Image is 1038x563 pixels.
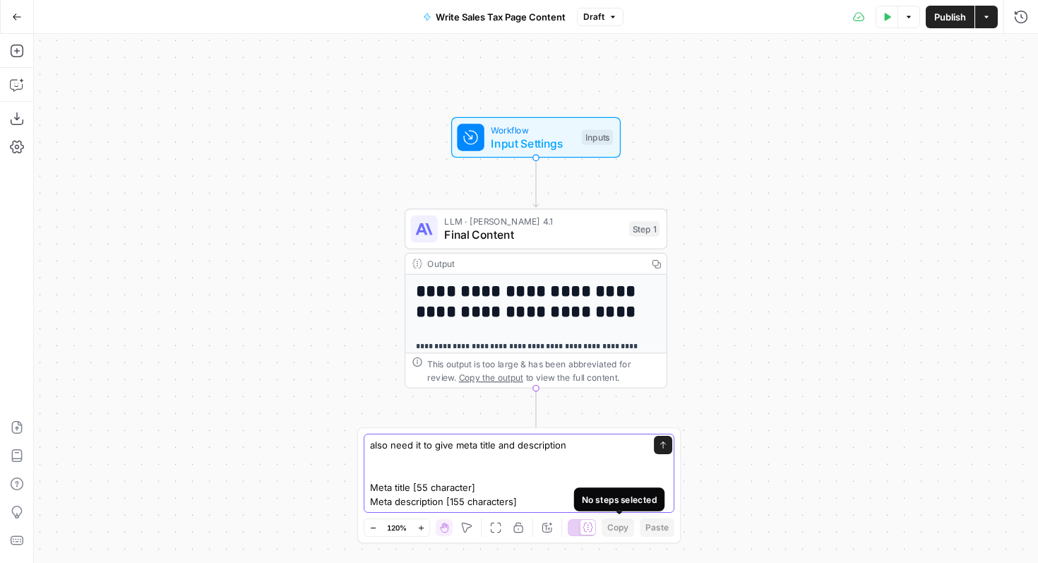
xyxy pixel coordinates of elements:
div: Step 1 [629,221,660,237]
span: Final Content [444,227,622,244]
span: Input Settings [491,135,575,152]
div: No steps selected [582,493,657,506]
textarea: also need it to give meta title and description Meta title [55 character] Meta description [155 c... [370,438,640,509]
button: Paste [640,518,674,537]
span: Copy the output [459,372,523,382]
button: Write Sales Tax Page Content [414,6,574,28]
span: Publish [934,10,966,24]
g: Edge from step_1 to end [533,389,538,438]
span: Copy [607,521,628,534]
div: Inputs [582,130,613,146]
span: LLM · [PERSON_NAME] 4.1 [444,215,622,228]
div: This output is too large & has been abbreviated for review. to view the full content. [427,357,660,384]
button: Copy [602,518,634,537]
g: Edge from start to step_1 [533,158,538,207]
span: Paste [645,521,669,534]
button: Draft [577,8,624,26]
span: 120% [387,522,407,533]
span: Write Sales Tax Page Content [436,10,566,24]
span: Workflow [491,123,575,136]
div: WorkflowInput SettingsInputs [405,117,667,158]
div: Output [427,257,640,271]
span: Draft [583,11,604,23]
button: Publish [926,6,974,28]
